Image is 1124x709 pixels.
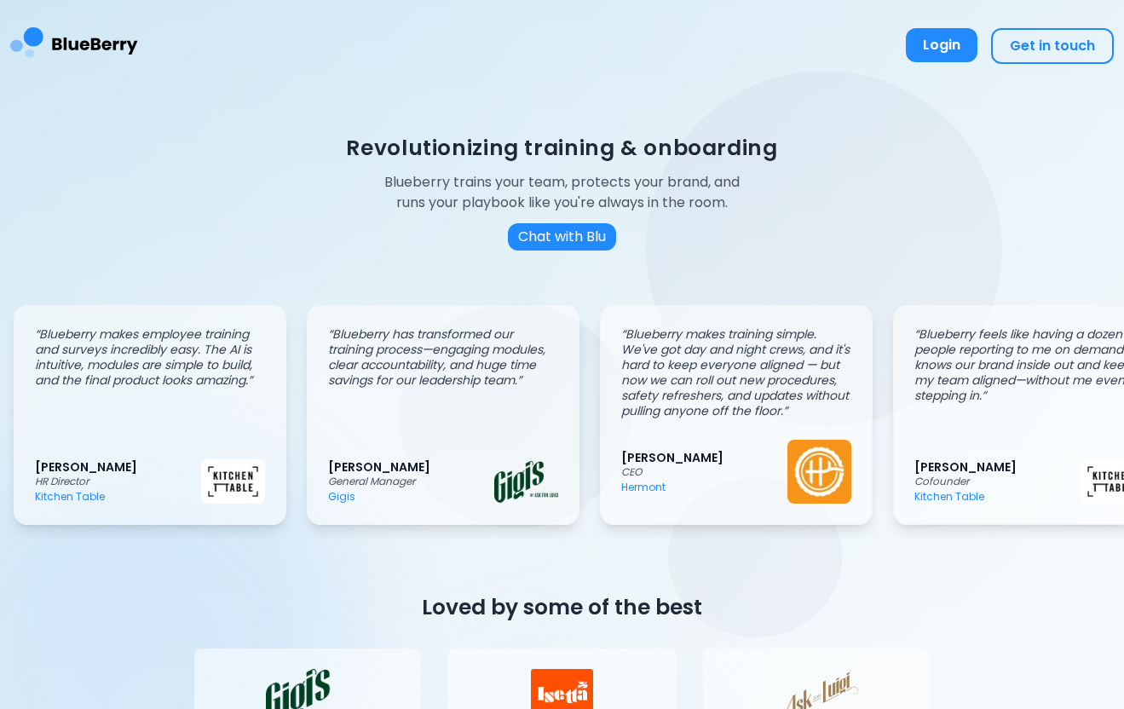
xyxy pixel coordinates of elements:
[372,172,753,213] p: Blueberry trains your team, protects your brand, and runs your playbook like you're always in the...
[194,593,931,621] h2: Loved by some of the best
[906,28,977,62] button: Login
[906,28,977,64] a: Login
[508,223,616,251] button: Chat with Blu
[787,440,851,504] img: Hermont logo
[991,28,1114,64] button: Get in touch
[35,475,201,488] p: HR Director
[914,475,1081,488] p: Cofounder
[328,459,494,475] p: [PERSON_NAME]
[621,326,851,418] p: “ Blueberry makes training simple. We've got day and night crews, and it's hard to keep everyone ...
[35,459,201,475] p: [PERSON_NAME]
[201,459,265,504] img: Kitchen Table logo
[328,326,558,388] p: “ Blueberry has transformed our training process—engaging modules, clear accountability, and huge...
[494,461,558,503] img: Gigis logo
[35,490,201,504] p: Kitchen Table
[328,490,494,504] p: Gigis
[621,450,787,465] p: [PERSON_NAME]
[10,14,138,78] img: BlueBerry Logo
[35,326,265,388] p: “ Blueberry makes employee training and surveys incredibly easy. The AI is intuitive, modules are...
[621,465,787,479] p: CEO
[914,459,1081,475] p: [PERSON_NAME]
[328,475,494,488] p: General Manager
[1010,36,1095,55] span: Get in touch
[346,134,777,162] h1: Revolutionizing training & onboarding
[914,490,1081,504] p: Kitchen Table
[621,481,787,494] p: Hermont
